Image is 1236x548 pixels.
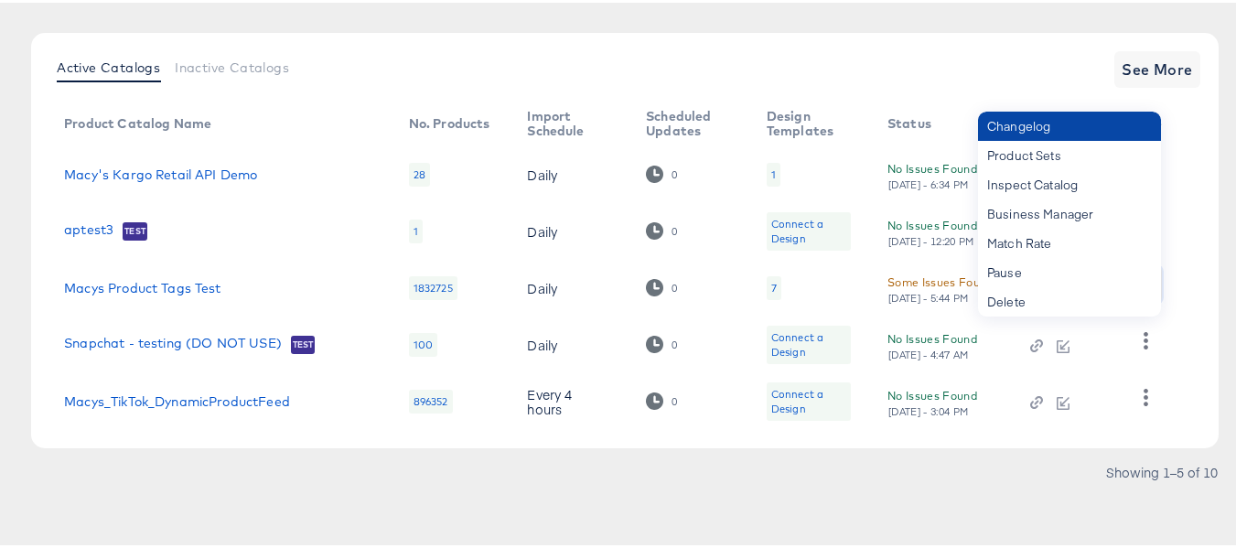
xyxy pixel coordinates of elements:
[978,226,1161,255] div: Match Rate
[771,165,776,179] div: 1
[646,390,678,407] div: 0
[771,278,777,293] div: 7
[978,167,1161,197] div: Inspect Catalog
[646,333,678,350] div: 0
[646,163,678,180] div: 0
[771,214,846,243] div: Connect a Design
[873,100,1016,144] th: Status
[767,380,851,418] div: Connect a Design
[57,58,160,72] span: Active Catalogs
[771,328,846,357] div: Connect a Design
[64,220,113,238] a: aptest3
[409,387,453,411] div: 896352
[978,197,1161,226] div: Business Manager
[409,274,457,297] div: 1832725
[671,336,678,349] div: 0
[123,221,147,236] span: Test
[671,222,678,235] div: 0
[978,109,1161,138] div: Changelog
[64,165,257,179] a: Macy's Kargo Retail API Demo
[409,330,437,354] div: 100
[512,257,631,314] td: Daily
[409,217,423,241] div: 1
[767,210,851,248] div: Connect a Design
[646,276,678,294] div: 0
[175,58,289,72] span: Inactive Catalogs
[1114,48,1200,85] button: See More
[512,314,631,371] td: Daily
[771,384,846,414] div: Connect a Design
[1016,100,1115,144] th: Action
[978,138,1161,167] div: Product Sets
[767,106,851,135] div: Design Templates
[527,106,609,135] div: Import Schedule
[671,392,678,405] div: 0
[64,278,220,293] a: Macys Product Tags Test
[1105,463,1219,476] div: Showing 1–5 of 10
[646,106,730,135] div: Scheduled Updates
[767,160,780,184] div: 1
[887,270,994,289] div: Some Issues Found
[978,255,1161,285] div: Pause
[767,274,781,297] div: 7
[767,323,851,361] div: Connect a Design
[646,220,678,237] div: 0
[887,270,994,302] button: Some Issues Found[DATE] - 5:44 PM
[64,113,211,128] div: Product Catalog Name
[512,200,631,257] td: Daily
[1115,100,1185,144] th: More
[291,335,316,349] span: Test
[64,392,290,406] a: Macys_TikTok_DynamicProductFeed
[671,166,678,178] div: 0
[512,144,631,200] td: Daily
[64,333,282,351] a: Snapchat - testing (DO NOT USE)
[409,160,430,184] div: 28
[1122,54,1193,80] span: See More
[671,279,678,292] div: 0
[512,371,631,427] td: Every 4 hours
[978,285,1161,314] div: Delete
[887,289,970,302] div: [DATE] - 5:44 PM
[409,113,490,128] div: No. Products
